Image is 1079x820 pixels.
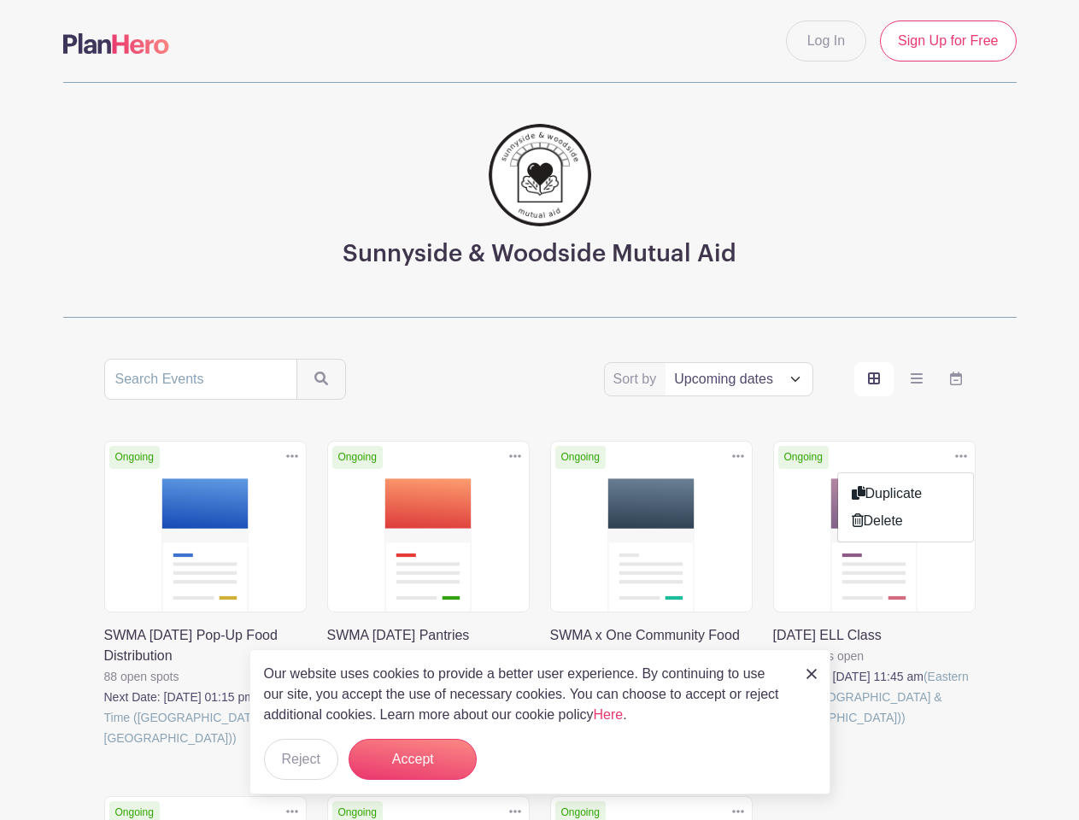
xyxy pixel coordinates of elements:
a: Here [594,707,624,722]
label: Sort by [613,369,662,389]
input: Search Events [104,359,297,400]
img: logo-507f7623f17ff9eddc593b1ce0a138ce2505c220e1c5a4e2b4648c50719b7d32.svg [63,33,169,54]
div: order and view [854,362,976,396]
a: Delete [838,507,973,535]
button: Reject [264,739,338,780]
a: Duplicate [838,480,973,507]
img: close_button-5f87c8562297e5c2d7936805f587ecaba9071eb48480494691a3f1689db116b3.svg [806,669,817,679]
button: Accept [349,739,477,780]
img: 256.png [489,124,591,226]
a: Log In [786,20,866,61]
h3: Sunnyside & Woodside Mutual Aid [343,240,736,269]
a: Sign Up for Free [880,20,1016,61]
p: Our website uses cookies to provide a better user experience. By continuing to use our site, you ... [264,664,789,725]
